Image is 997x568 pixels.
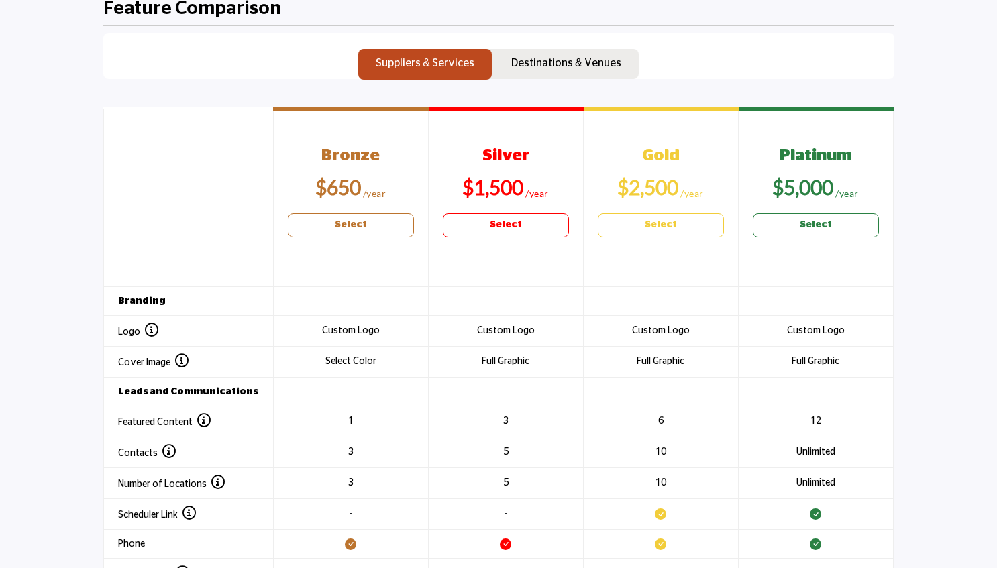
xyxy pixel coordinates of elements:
span: 1 [348,416,354,426]
span: Contacts [118,449,176,458]
span: Unlimited [796,447,835,457]
span: 12 [810,416,821,426]
button: Destinations & Venues [494,49,639,80]
td: - [428,499,583,530]
span: Custom Logo [477,326,535,335]
span: 5 [503,447,509,457]
span: Full Graphic [637,357,684,366]
span: Unlimited [796,478,835,488]
button: Suppliers & Services [358,49,492,80]
span: 10 [655,478,666,488]
span: 6 [658,416,664,426]
th: Phone [103,530,273,559]
span: 5 [503,478,509,488]
span: Custom Logo [632,326,690,335]
td: - [273,499,428,530]
span: Number of Locations [118,479,225,489]
span: 10 [655,447,666,457]
span: Custom Logo [787,326,845,335]
strong: Branding [118,296,166,306]
span: Cover Image [118,358,189,367]
p: Suppliers & Services [376,55,474,71]
span: Featured Content [118,418,211,427]
span: Custom Logo [322,326,380,335]
span: 3 [503,416,509,426]
span: 3 [348,478,354,488]
span: 3 [348,447,354,457]
span: Logo [118,327,158,337]
p: Destinations & Venues [511,55,621,71]
span: Full Graphic [482,357,529,366]
span: Full Graphic [792,357,839,366]
span: Scheduler Link [118,510,196,520]
span: Select Color [325,357,376,366]
strong: Leads and Communications [118,387,258,396]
